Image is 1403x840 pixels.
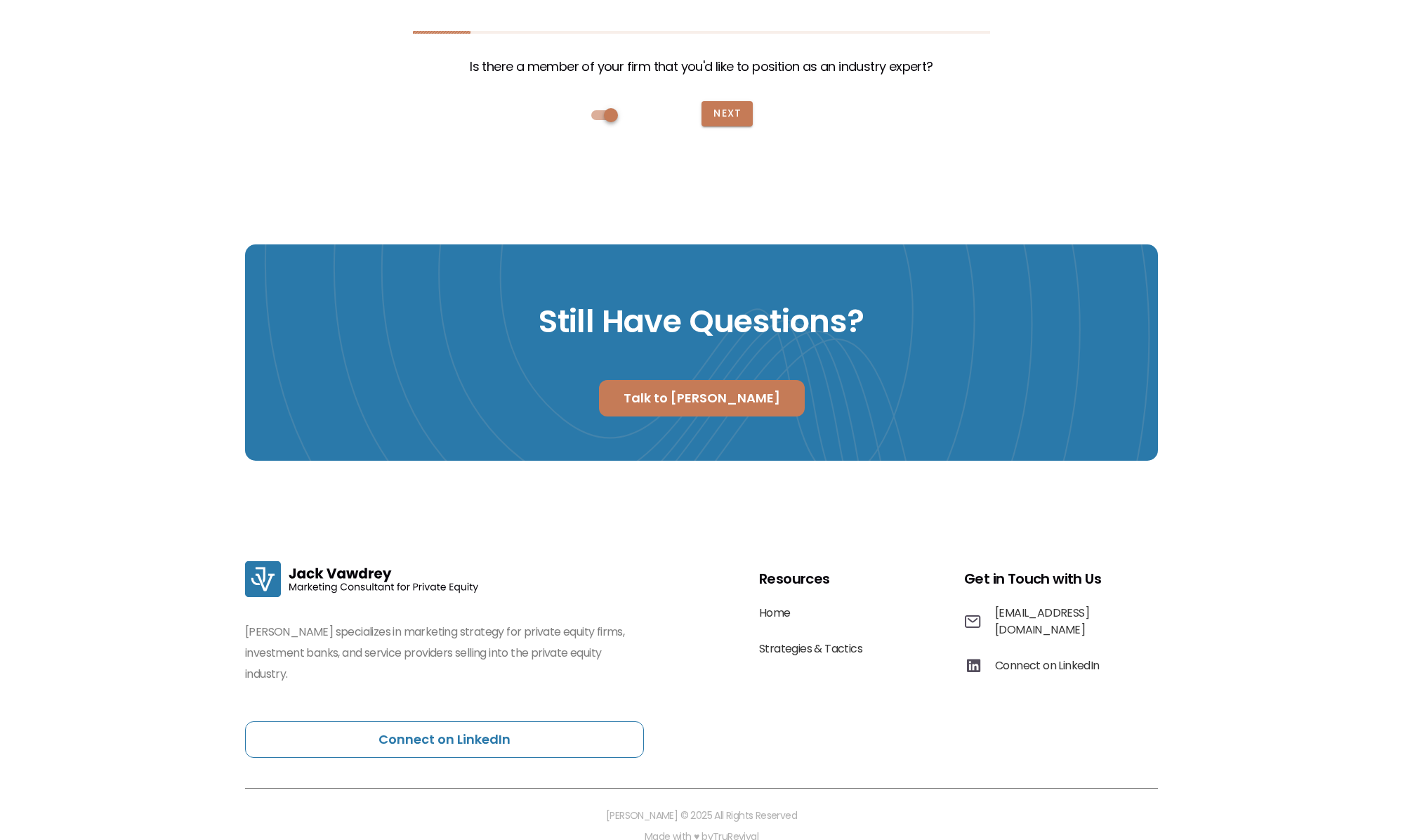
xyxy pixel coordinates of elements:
span: Next [713,106,742,121]
a: Connect on LinkedIn [245,721,644,758]
a: Connect on LinkedIn [964,657,1100,674]
p: [PERSON_NAME] specializes in marketing strategy for private equity firms, investment banks, and s... [245,622,644,685]
h5: Resources [759,568,830,589]
p: [EMAIL_ADDRESS][DOMAIN_NAME] [995,605,1158,638]
a: Talk to [PERSON_NAME] [599,380,805,416]
h5: Get in Touch with Us [964,568,1101,589]
p: Connect on LinkedIn [378,735,511,744]
h2: Still Have Questions? [539,303,864,340]
a: Home [759,605,791,622]
p: Talk to [PERSON_NAME] [624,393,780,403]
p: Connect on LinkedIn [995,657,1100,674]
span: Is there a member of your firm that you'd like to position as an industry expert? [470,56,933,77]
button: Next [701,101,753,126]
p: [PERSON_NAME] © 2025 All Rights Reserved [606,805,797,826]
a: Strategies & Tactics [759,641,862,657]
a: [EMAIL_ADDRESS][DOMAIN_NAME] [964,605,1158,638]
